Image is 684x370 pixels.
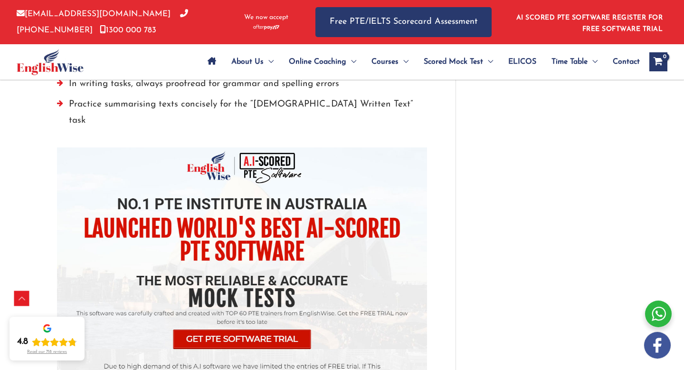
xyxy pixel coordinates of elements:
[253,25,279,30] img: Afterpay-Logo
[17,336,77,348] div: Rating: 4.8 out of 5
[649,52,667,71] a: View Shopping Cart, empty
[231,45,264,78] span: About Us
[200,45,640,78] nav: Site Navigation: Main Menu
[57,76,427,97] li: In writing tasks, always proofread for grammar and spelling errors
[483,45,493,78] span: Menu Toggle
[424,45,483,78] span: Scored Mock Test
[17,49,84,75] img: cropped-ew-logo
[289,45,346,78] span: Online Coaching
[501,45,544,78] a: ELICOS
[281,45,364,78] a: Online CoachingMenu Toggle
[17,10,188,34] a: [PHONE_NUMBER]
[17,336,28,348] div: 4.8
[613,45,640,78] span: Contact
[551,45,588,78] span: Time Table
[544,45,605,78] a: Time TableMenu Toggle
[27,350,67,355] div: Read our 718 reviews
[244,13,288,22] span: We now accept
[364,45,416,78] a: CoursesMenu Toggle
[346,45,356,78] span: Menu Toggle
[315,7,492,37] a: Free PTE/IELTS Scorecard Assessment
[416,45,501,78] a: Scored Mock TestMenu Toggle
[57,97,427,133] li: Practice summarising texts concisely for the “[DEMOGRAPHIC_DATA] Written Text” task
[508,45,536,78] span: ELICOS
[588,45,598,78] span: Menu Toggle
[264,45,274,78] span: Menu Toggle
[516,14,663,33] a: AI SCORED PTE SOFTWARE REGISTER FOR FREE SOFTWARE TRIAL
[371,45,399,78] span: Courses
[399,45,408,78] span: Menu Toggle
[644,332,671,359] img: white-facebook.png
[605,45,640,78] a: Contact
[224,45,281,78] a: About UsMenu Toggle
[17,10,171,18] a: [EMAIL_ADDRESS][DOMAIN_NAME]
[511,7,667,38] aside: Header Widget 1
[100,26,156,34] a: 1300 000 783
